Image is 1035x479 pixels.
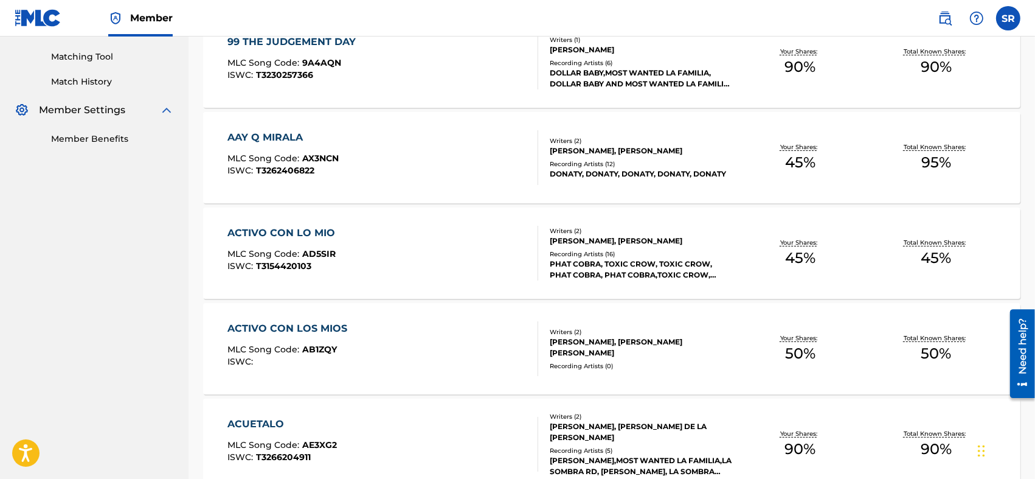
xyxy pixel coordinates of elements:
[904,429,969,438] p: Total Known Shares:
[780,429,820,438] p: Your Shares:
[227,153,302,164] span: MLC Song Code :
[921,56,952,78] span: 90 %
[550,259,732,281] div: PHAT COBRA, TOXIC CROW, TOXIC CROW, PHAT COBRA, PHAT COBRA,TOXIC CROW, TOXIC CROW,PHAT COBRA, PHA...
[550,136,732,145] div: Writers ( 2 )
[550,455,732,477] div: [PERSON_NAME],MOST WANTED LA FAMILIA,LA SOMBRA RD, [PERSON_NAME], LA SOMBRA RD|MOST WANTED LA FAM...
[15,103,29,117] img: Member Settings
[784,56,815,78] span: 90 %
[933,6,957,30] a: Public Search
[780,47,820,56] p: Your Shares:
[302,439,337,450] span: AE3XG2
[256,452,311,463] span: T3266204911
[203,112,1020,203] a: AAY Q MIRALAMLC Song Code:AX3NCNISWC:T3262406822Writers (2)[PERSON_NAME], [PERSON_NAME]Recording ...
[550,250,732,259] div: Recording Artists ( 16 )
[256,69,313,80] span: T3230257366
[203,303,1020,394] a: ACTIVO CON LOS MIOSMLC Song Code:AB1ZQYISWC:Writers (2)[PERSON_NAME], [PERSON_NAME] [PERSON_NAME]...
[978,433,985,469] div: Arrastrar
[785,152,815,173] span: 45 %
[227,260,256,271] span: ISWC :
[785,343,815,365] span: 50 %
[227,165,256,176] span: ISWC :
[785,247,815,269] span: 45 %
[938,11,952,26] img: search
[969,11,984,26] img: help
[302,153,339,164] span: AX3NCN
[550,412,732,421] div: Writers ( 2 )
[964,6,989,30] div: Help
[550,44,732,55] div: [PERSON_NAME]
[227,248,302,259] span: MLC Song Code :
[302,57,341,68] span: 9A4AQN
[227,130,339,145] div: AAY Q MIRALA
[550,145,732,156] div: [PERSON_NAME], [PERSON_NAME]
[256,260,311,271] span: T3154420103
[227,226,341,240] div: ACTIVO CON LO MIO
[227,321,353,336] div: ACTIVO CON LOS MIOS
[550,421,732,443] div: [PERSON_NAME], [PERSON_NAME] DE LA [PERSON_NAME]
[550,159,732,169] div: Recording Artists ( 12 )
[550,337,732,358] div: [PERSON_NAME], [PERSON_NAME] [PERSON_NAME]
[550,226,732,236] div: Writers ( 2 )
[904,47,969,56] p: Total Known Shares:
[227,57,302,68] span: MLC Song Code :
[904,238,969,247] p: Total Known Shares:
[974,421,1035,479] div: Widget de chat
[921,152,951,173] span: 95 %
[780,238,820,247] p: Your Shares:
[15,9,61,27] img: MLC Logo
[203,208,1020,299] a: ACTIVO CON LO MIOMLC Song Code:AD5SIRISWC:T3154420103Writers (2)[PERSON_NAME], [PERSON_NAME]Recor...
[921,438,952,460] span: 90 %
[921,343,951,365] span: 50 %
[130,11,173,25] span: Member
[550,68,732,89] div: DOLLAR BABY,MOST WANTED LA FAMILIA, DOLLAR BABY AND MOST WANTED LA FAMILIA, DOLLAR BABY AND MOST ...
[974,421,1035,479] iframe: Chat Widget
[550,236,732,246] div: [PERSON_NAME], [PERSON_NAME]
[996,6,1020,30] div: User Menu
[550,35,732,44] div: Writers ( 1 )
[51,133,174,145] a: Member Benefits
[51,75,174,88] a: Match History
[227,452,256,463] span: ISWC :
[784,438,815,460] span: 90 %
[227,417,337,432] div: ACUETALO
[159,103,174,117] img: expand
[550,327,732,337] div: Writers ( 2 )
[1001,304,1035,402] iframe: Resource Center
[550,446,732,455] div: Recording Artists ( 5 )
[550,58,732,68] div: Recording Artists ( 6 )
[227,439,302,450] span: MLC Song Code :
[227,35,362,49] div: 99 THE JUDGEMENT DAY
[904,334,969,343] p: Total Known Shares:
[780,142,820,152] p: Your Shares:
[51,51,174,63] a: Matching Tool
[550,169,732,180] div: DONATY, DONATY, DONATY, DONATY, DONATY
[921,247,951,269] span: 45 %
[39,103,125,117] span: Member Settings
[302,248,336,259] span: AD5SIR
[108,11,123,26] img: Top Rightsholder
[227,356,256,367] span: ISWC :
[227,69,256,80] span: ISWC :
[904,142,969,152] p: Total Known Shares:
[550,362,732,371] div: Recording Artists ( 0 )
[203,16,1020,108] a: 99 THE JUDGEMENT DAYMLC Song Code:9A4AQNISWC:T3230257366Writers (1)[PERSON_NAME]Recording Artists...
[302,344,337,355] span: AB1ZQY
[256,165,314,176] span: T3262406822
[227,344,302,355] span: MLC Song Code :
[780,334,820,343] p: Your Shares:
